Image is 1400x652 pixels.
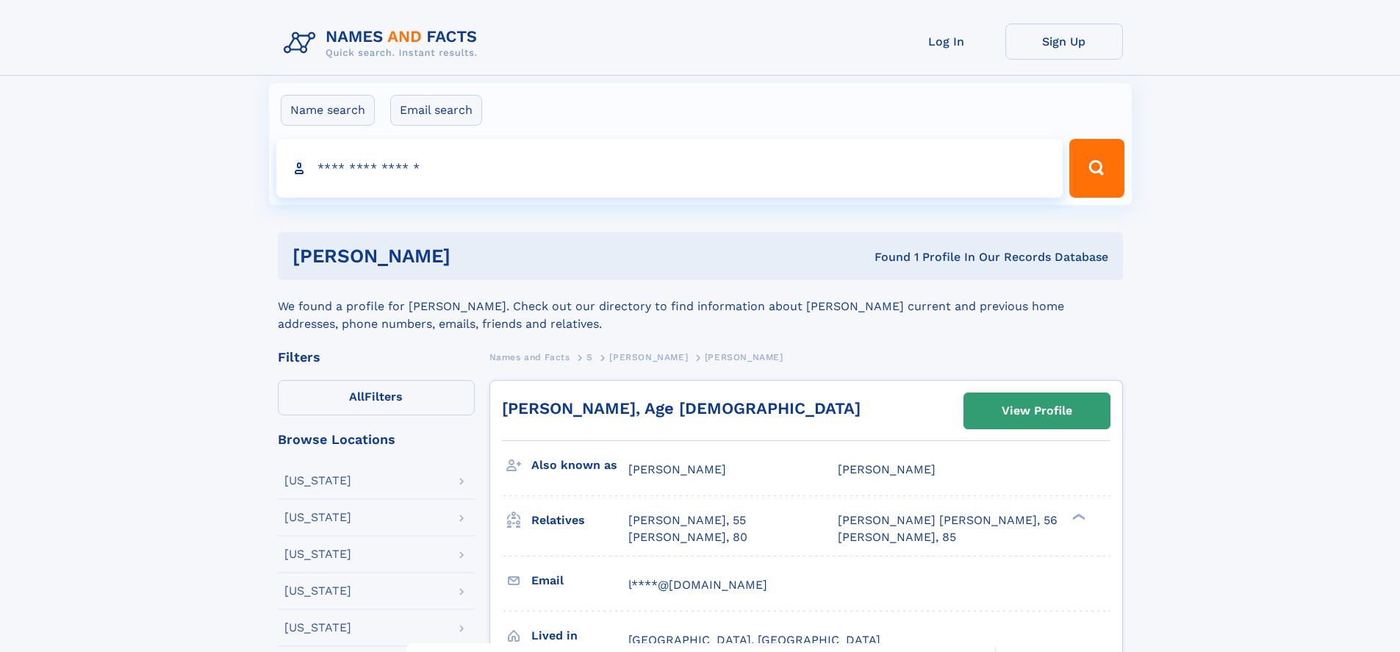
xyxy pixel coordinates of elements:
[628,462,726,476] span: [PERSON_NAME]
[390,95,482,126] label: Email search
[586,352,593,362] span: S
[628,512,746,529] a: [PERSON_NAME], 55
[531,623,628,648] h3: Lived in
[628,633,880,647] span: [GEOGRAPHIC_DATA], [GEOGRAPHIC_DATA]
[278,380,475,415] label: Filters
[662,249,1108,265] div: Found 1 Profile In Our Records Database
[586,348,593,366] a: S
[292,247,663,265] h1: [PERSON_NAME]
[1005,24,1123,60] a: Sign Up
[502,399,861,418] a: [PERSON_NAME], Age [DEMOGRAPHIC_DATA]
[278,24,489,63] img: Logo Names and Facts
[838,529,956,545] a: [PERSON_NAME], 85
[609,352,688,362] span: [PERSON_NAME]
[1069,139,1124,198] button: Search Button
[531,453,628,478] h3: Also known as
[1069,512,1086,522] div: ❯
[284,548,351,560] div: [US_STATE]
[278,280,1123,333] div: We found a profile for [PERSON_NAME]. Check out our directory to find information about [PERSON_N...
[284,585,351,597] div: [US_STATE]
[531,568,628,593] h3: Email
[284,512,351,523] div: [US_STATE]
[838,462,936,476] span: [PERSON_NAME]
[349,390,365,404] span: All
[705,352,783,362] span: [PERSON_NAME]
[489,348,570,366] a: Names and Facts
[276,139,1063,198] input: search input
[609,348,688,366] a: [PERSON_NAME]
[628,529,747,545] a: [PERSON_NAME], 80
[284,475,351,487] div: [US_STATE]
[281,95,375,126] label: Name search
[838,512,1058,529] a: [PERSON_NAME] [PERSON_NAME], 56
[1002,394,1072,428] div: View Profile
[278,433,475,446] div: Browse Locations
[284,622,351,634] div: [US_STATE]
[278,351,475,364] div: Filters
[888,24,1005,60] a: Log In
[964,393,1110,429] a: View Profile
[531,508,628,533] h3: Relatives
